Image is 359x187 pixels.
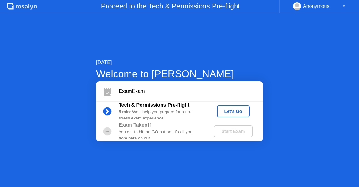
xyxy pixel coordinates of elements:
b: Tech & Permissions Pre-flight [119,102,189,108]
b: 5 min [119,109,130,114]
div: Let's Go [219,109,247,114]
div: Welcome to [PERSON_NAME] [96,66,263,81]
div: Start Exam [216,129,250,134]
div: [DATE] [96,59,263,66]
div: Exam [119,88,263,95]
div: ▼ [342,2,346,10]
div: : We’ll help you prepare for a no-stress exam experience [119,109,203,122]
button: Let's Go [217,105,250,117]
b: Exam [119,88,132,94]
div: Anonymous [303,2,330,10]
button: Start Exam [214,125,252,137]
div: You get to hit the GO button! It’s all you from here on out [119,129,203,142]
b: Exam Takeoff [119,122,151,128]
